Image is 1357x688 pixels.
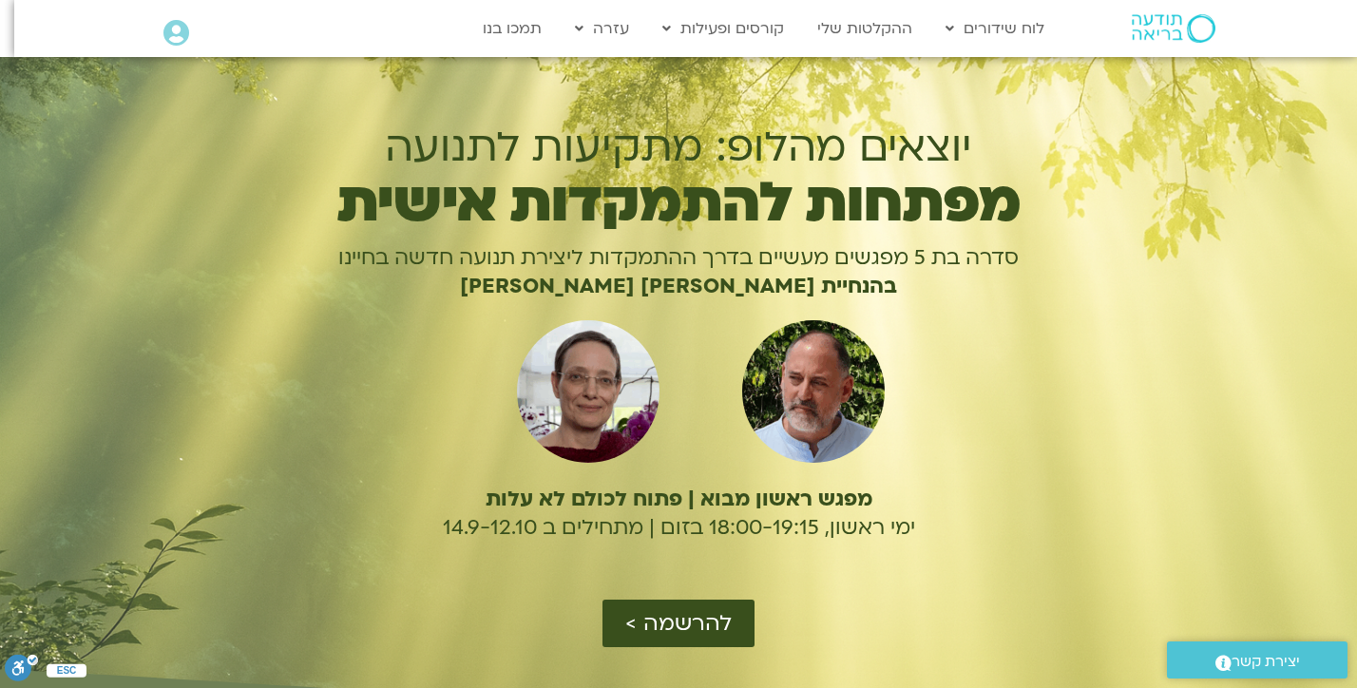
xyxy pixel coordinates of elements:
[653,10,793,47] a: קורסים ופעילות
[486,485,872,513] b: מפגש ראשון מבוא | פתוח לכולם לא עלות
[565,10,639,47] a: עזרה
[267,243,1090,272] p: סדרה בת 5 מפגשים מעשיים בדרך ההתמקדות ליצירת תנועה חדשה בחיינו
[1167,641,1347,678] a: יצירת קשר
[625,611,732,636] span: להרשמה >
[808,10,922,47] a: ההקלטות שלי
[267,182,1090,225] h1: מפתחות להתמקדות אישית
[1132,14,1215,43] img: תודעה בריאה
[1232,649,1300,675] span: יצירת קשר
[460,272,897,300] b: בהנחיית [PERSON_NAME] [PERSON_NAME]
[602,600,755,647] a: להרשמה >
[443,513,915,542] span: ימי ראשון, 18:00-19:15 בזום | מתחילים ב 14.9-12.10
[473,10,551,47] a: תמכו בנו
[267,124,1090,171] h1: יוצאים מהלופ: מתקיעות לתנועה
[936,10,1054,47] a: לוח שידורים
